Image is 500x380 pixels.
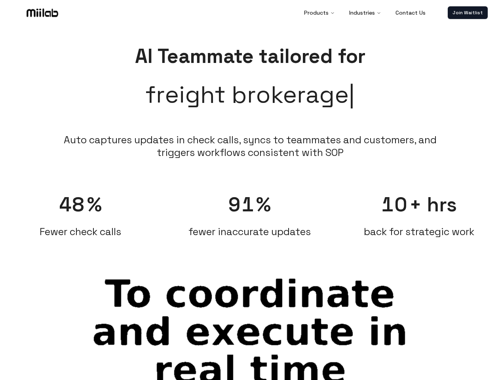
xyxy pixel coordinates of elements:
[389,5,432,21] a: Contact Us
[145,77,355,112] span: freight brokerage
[448,6,488,19] a: Join Waitlist
[135,44,365,69] span: AI Teammate tailored for
[13,7,72,19] a: Logo
[59,192,86,217] span: 48
[228,192,255,217] span: 91
[409,192,457,217] span: + hrs
[25,7,60,19] img: Logo
[381,192,408,217] span: 10
[256,192,271,217] span: %
[188,225,311,238] span: fewer inaccurate updates
[298,5,432,21] nav: Main
[364,225,474,238] span: back for strategic work
[298,5,341,21] button: Products
[87,192,102,217] span: %
[59,133,441,159] li: Auto captures updates in check calls, syncs to teammates and customers, and triggers workflows co...
[343,5,388,21] button: Industries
